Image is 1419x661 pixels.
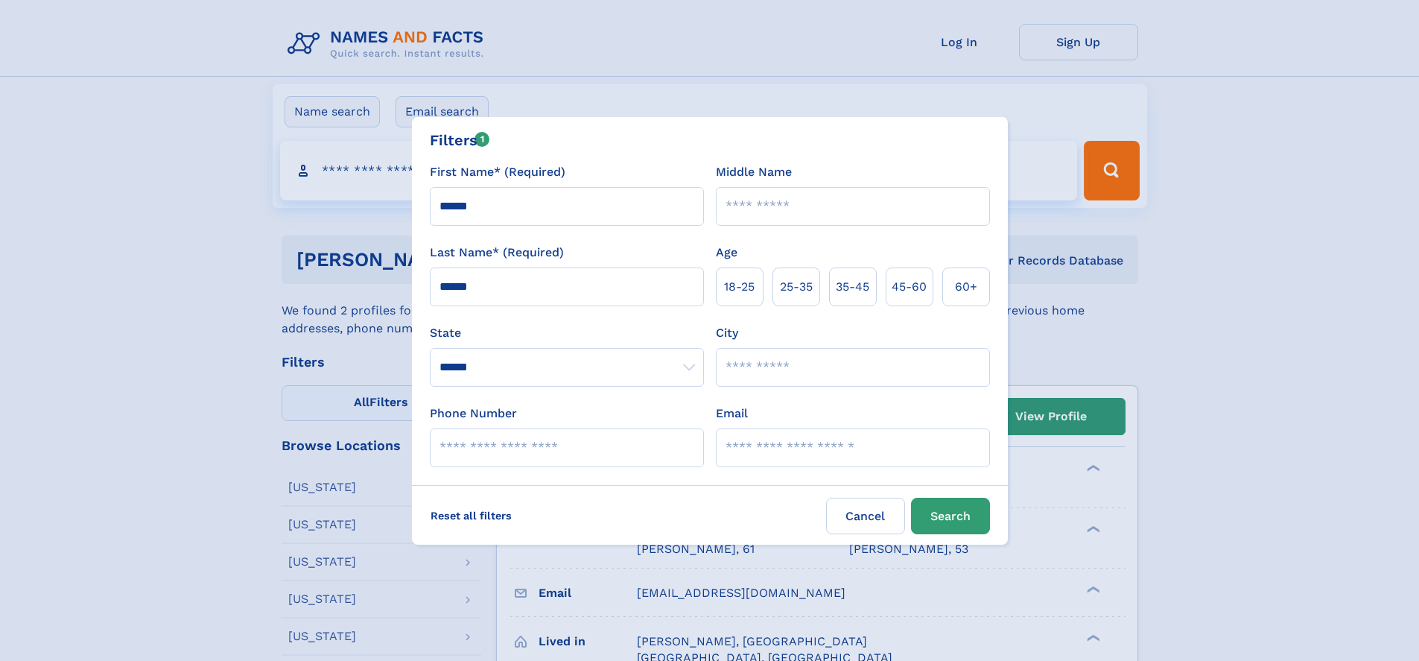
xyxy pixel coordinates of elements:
[911,498,990,534] button: Search
[430,129,490,151] div: Filters
[430,163,565,181] label: First Name* (Required)
[421,498,521,534] label: Reset all filters
[780,278,813,296] span: 25‑35
[430,324,704,342] label: State
[836,278,869,296] span: 35‑45
[430,405,517,423] label: Phone Number
[716,244,737,262] label: Age
[724,278,755,296] span: 18‑25
[955,278,977,296] span: 60+
[716,324,738,342] label: City
[892,278,927,296] span: 45‑60
[430,244,564,262] label: Last Name* (Required)
[826,498,905,534] label: Cancel
[716,405,748,423] label: Email
[716,163,792,181] label: Middle Name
